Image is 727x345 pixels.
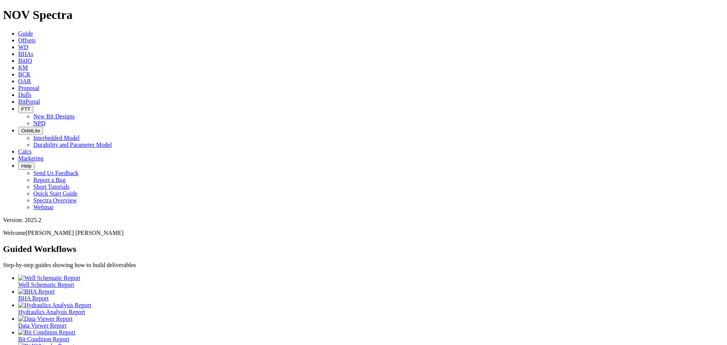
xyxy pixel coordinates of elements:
[18,78,31,84] a: OAR
[18,162,34,170] button: Help
[18,302,724,315] a: Hydraulics Analysis Report Hydraulics Analysis Report
[33,177,66,183] a: Report a Bug
[33,141,112,148] a: Durability and Parameter Model
[18,275,724,288] a: Well Schematic Report Well Schematic Report
[18,329,724,342] a: Bit Condition Report Bit Condition Report
[18,288,55,295] img: BHA Report
[33,204,54,210] a: Webinar
[18,71,30,78] a: BCR
[18,44,28,50] a: WD
[26,230,123,236] span: [PERSON_NAME] [PERSON_NAME]
[18,302,91,309] img: Hydraulics Analysis Report
[3,262,724,269] p: Step-by-step guides showing how to build deliverables
[18,51,33,57] a: BHAs
[21,106,30,112] span: FTT
[18,148,32,155] a: Calcs
[18,288,724,301] a: BHA Report BHA Report
[18,275,80,281] img: Well Schematic Report
[18,98,40,105] a: BitPortal
[21,163,31,169] span: Help
[18,315,724,329] a: Data Viewer Report Data Viewer Report
[18,64,28,71] a: KM
[33,135,80,141] a: Interbedded Model
[33,113,75,120] a: New Bit Designs
[3,8,724,22] h1: NOV Spectra
[33,197,77,204] a: Spectra Overview
[33,120,45,126] a: NPD
[18,57,32,64] a: BitIQ
[21,128,40,134] span: OrbitLite
[18,281,74,288] span: Well Schematic Report
[3,230,724,236] p: Welcome
[18,155,44,162] a: Marketing
[3,244,724,254] h2: Guided Workflows
[33,170,78,176] a: Send Us Feedback
[18,105,33,113] button: FTT
[18,85,39,91] a: Proposal
[33,183,70,190] a: Short Tutorials
[18,315,73,322] img: Data Viewer Report
[18,37,36,44] a: Offsets
[18,295,48,301] span: BHA Report
[18,127,43,135] button: OrbitLite
[18,336,69,342] span: Bit Condition Report
[18,322,67,329] span: Data Viewer Report
[18,309,85,315] span: Hydraulics Analysis Report
[3,217,724,224] div: Version: 2025.2
[33,190,77,197] a: Quick Start Guide
[18,329,75,336] img: Bit Condition Report
[18,92,31,98] a: Dulls
[18,30,33,37] a: Guide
